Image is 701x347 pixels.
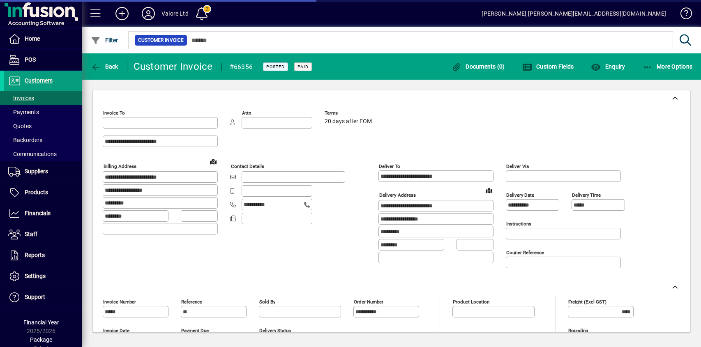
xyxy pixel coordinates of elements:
[25,35,40,42] span: Home
[4,133,82,147] a: Backorders
[259,328,291,333] mat-label: Delivery status
[161,7,189,20] div: Valore Ltd
[91,37,118,44] span: Filter
[572,192,601,198] mat-label: Delivery time
[4,182,82,203] a: Products
[25,294,45,300] span: Support
[520,59,576,74] button: Custom Fields
[589,59,627,74] button: Enquiry
[135,6,161,21] button: Profile
[4,147,82,161] a: Communications
[641,59,695,74] button: More Options
[482,7,666,20] div: [PERSON_NAME] [PERSON_NAME][EMAIL_ADDRESS][DOMAIN_NAME]
[4,245,82,266] a: Reports
[4,91,82,105] a: Invoices
[25,252,45,258] span: Reports
[4,287,82,308] a: Support
[25,168,48,175] span: Suppliers
[103,110,125,116] mat-label: Invoice To
[4,266,82,287] a: Settings
[230,60,253,74] div: #66356
[25,231,37,237] span: Staff
[591,63,625,70] span: Enquiry
[134,60,213,73] div: Customer Invoice
[354,299,383,305] mat-label: Order number
[25,273,46,279] span: Settings
[207,155,220,168] a: View on map
[91,63,118,70] span: Back
[25,56,36,63] span: POS
[266,64,285,69] span: Posted
[506,250,544,255] mat-label: Courier Reference
[4,203,82,224] a: Financials
[30,336,52,343] span: Package
[181,328,209,333] mat-label: Payment due
[453,299,489,305] mat-label: Product location
[103,328,129,333] mat-label: Invoice date
[506,163,529,169] mat-label: Deliver via
[25,210,51,216] span: Financials
[4,29,82,49] a: Home
[674,2,691,28] a: Knowledge Base
[522,63,574,70] span: Custom Fields
[4,224,82,245] a: Staff
[450,59,507,74] button: Documents (0)
[297,64,309,69] span: Paid
[8,95,34,101] span: Invoices
[8,109,39,115] span: Payments
[379,163,400,169] mat-label: Deliver To
[8,137,42,143] span: Backorders
[325,118,372,125] span: 20 days after EOM
[4,119,82,133] a: Quotes
[103,299,136,305] mat-label: Invoice number
[482,184,496,197] a: View on map
[138,36,184,44] span: Customer Invoice
[4,105,82,119] a: Payments
[325,110,374,116] span: Terms
[568,299,606,305] mat-label: Freight (excl GST)
[25,189,48,195] span: Products
[82,59,127,74] app-page-header-button: Back
[23,319,59,326] span: Financial Year
[568,328,588,333] mat-label: Rounding
[242,110,251,116] mat-label: Attn
[506,221,531,227] mat-label: Instructions
[506,192,534,198] mat-label: Delivery date
[8,123,32,129] span: Quotes
[8,151,57,157] span: Communications
[4,50,82,70] a: POS
[109,6,135,21] button: Add
[4,161,82,182] a: Suppliers
[89,33,120,48] button: Filter
[643,63,693,70] span: More Options
[89,59,120,74] button: Back
[181,299,202,305] mat-label: Reference
[259,299,275,305] mat-label: Sold by
[452,63,505,70] span: Documents (0)
[25,77,53,84] span: Customers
